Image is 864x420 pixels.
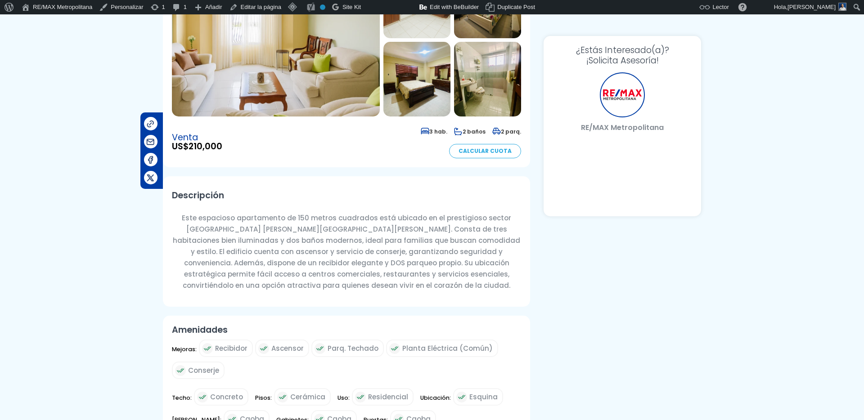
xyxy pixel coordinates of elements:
span: 2 parq. [492,128,521,135]
span: Parq. Techado [328,343,378,354]
span: Venta [172,133,222,142]
span: Site Kit [342,4,361,10]
span: Pisos: [255,392,272,410]
img: Compartir [146,173,155,183]
span: 3 hab. [421,128,447,135]
span: [PERSON_NAME] [787,4,836,10]
h2: Amenidades [172,325,521,335]
div: No indexar [320,4,325,10]
span: Ascensor [271,343,304,354]
span: US$ [172,142,222,151]
img: Apartamento en Ensanche Serralles [383,42,450,116]
img: check icon [277,392,288,402]
span: Ubicación: [420,392,451,410]
a: Calcular Cuota [449,144,521,158]
img: check icon [456,392,467,402]
img: Compartir [146,119,155,129]
span: Uso: [337,392,350,410]
img: check icon [355,392,366,402]
span: Recibidor [215,343,247,354]
span: Residencial [368,391,408,402]
img: Compartir [146,155,155,165]
img: check icon [258,343,269,354]
span: Cerámica [290,391,325,402]
img: Visitas de 48 horas. Haz clic para ver más estadísticas del sitio. [369,2,419,13]
img: check icon [175,365,186,376]
img: check icon [197,392,208,402]
img: Compartir [146,137,155,147]
div: RE/MAX Metropolitana [600,72,645,117]
span: Conserje [188,365,219,376]
span: Concreto [210,391,243,402]
p: RE/MAX Metropolitana [553,122,692,133]
h3: ¡Solicita Asesoría! [553,45,692,66]
img: Apartamento en Ensanche Serralles [454,42,521,116]
span: Planta Eléctrica (Común) [402,343,493,354]
h2: Descripción [172,185,521,206]
p: Este espacioso apartamento de 150 metros cuadrados está ubicado en el prestigioso sector [GEOGRAP... [172,212,521,291]
span: Techo: [172,392,192,410]
span: ¿Estás Interesado(a)? [553,45,692,55]
img: check icon [389,343,400,354]
span: Esquina [469,391,498,402]
span: 210,000 [189,140,222,152]
img: check icon [202,343,213,354]
iframe: Form 0 [553,140,692,207]
img: check icon [315,343,325,354]
span: 2 baños [454,128,486,135]
span: Mejoras: [172,344,197,361]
